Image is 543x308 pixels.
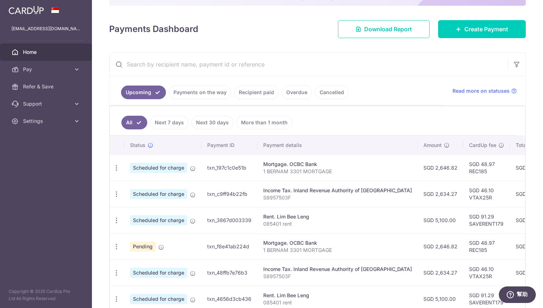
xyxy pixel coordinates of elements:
div: Mortgage. OCBC Bank [263,239,412,247]
div: Income Tax. Inland Revenue Authority of [GEOGRAPHIC_DATA] [263,187,412,194]
p: 085401 rent [263,220,412,227]
div: Rent. Lim Bee Leng [263,292,412,299]
span: Pending [130,242,156,252]
td: SGD 5,100.00 [418,207,463,233]
td: SGD 48.97 REC185 [463,155,510,181]
a: Create Payment [438,20,526,38]
div: Mortgage. OCBC Bank [263,161,412,168]
a: Overdue [282,86,312,99]
a: Recipient paid [234,86,279,99]
p: 085401 rent [263,299,412,306]
iframe: 開啟您可用於找到更多資訊的 Widget [498,286,536,304]
span: Status [130,142,145,149]
td: SGD 2,634.27 [418,259,463,286]
th: Payment ID [201,136,257,155]
td: txn_3867d003339 [201,207,257,233]
td: SGD 2,634.27 [418,181,463,207]
span: Total amt. [516,142,539,149]
a: Read more on statuses [452,87,517,95]
span: Scheduled for charge [130,294,187,304]
span: Create Payment [464,25,508,33]
td: SGD 91.29 SAVERENT179 [463,207,510,233]
p: S8957503F [263,273,412,280]
span: Read more on statuses [452,87,510,95]
a: More than 1 month [236,116,292,129]
a: Cancelled [315,86,349,99]
span: Refer & Save [23,83,70,90]
td: txn_f8e41ab224d [201,233,257,259]
td: SGD 2,646.82 [418,233,463,259]
td: SGD 46.10 VTAX25R [463,259,510,286]
img: CardUp [9,6,44,14]
p: 1 BERNAM 3301 MORTGAGE [263,247,412,254]
td: txn_48ffb7e76b3 [201,259,257,286]
span: Settings [23,118,70,125]
span: Download Report [364,25,412,33]
span: Scheduled for charge [130,163,187,173]
div: Income Tax. Inland Revenue Authority of [GEOGRAPHIC_DATA] [263,266,412,273]
a: Next 7 days [150,116,189,129]
input: Search by recipient name, payment id or reference [110,53,508,76]
td: SGD 48.97 REC185 [463,233,510,259]
span: Amount [423,142,442,149]
h4: Payments Dashboard [109,23,198,36]
span: Support [23,100,70,107]
td: SGD 46.10 VTAX25R [463,181,510,207]
td: txn_197c1c0e51b [201,155,257,181]
p: 1 BERNAM 3301 MORTGAGE [263,168,412,175]
td: txn_c9ff94b22fb [201,181,257,207]
a: Payments on the way [169,86,231,99]
div: Rent. Lim Bee Leng [263,213,412,220]
a: Download Report [338,20,430,38]
span: Scheduled for charge [130,268,187,278]
p: [EMAIL_ADDRESS][DOMAIN_NAME] [11,25,80,32]
p: S8957503F [263,194,412,201]
span: Home [23,49,70,56]
span: CardUp fee [469,142,496,149]
a: Upcoming [121,86,166,99]
span: Scheduled for charge [130,189,187,199]
span: Scheduled for charge [130,215,187,225]
a: Next 30 days [191,116,233,129]
td: SGD 2,646.82 [418,155,463,181]
th: Payment details [257,136,418,155]
span: Pay [23,66,70,73]
a: All [121,116,147,129]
